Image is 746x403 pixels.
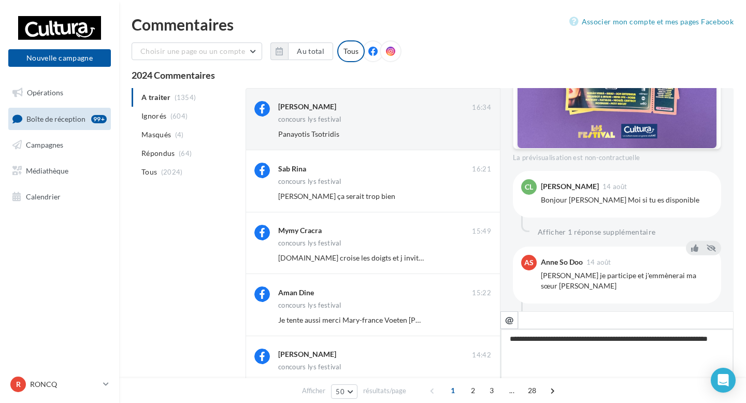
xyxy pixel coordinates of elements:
[534,226,660,238] button: Afficher 1 réponse supplémentaire
[472,227,491,236] span: 15:49
[278,102,336,112] div: [PERSON_NAME]
[132,70,734,80] div: 2024 Commentaires
[524,382,541,399] span: 28
[472,103,491,112] span: 16:34
[26,192,61,200] span: Calendrier
[278,164,306,174] div: Sab Rina
[175,131,184,139] span: (4)
[8,49,111,67] button: Nouvelle campagne
[30,379,99,390] p: RONCQ
[170,112,188,120] span: (604)
[270,42,333,60] button: Au total
[91,115,107,123] div: 99+
[26,140,63,149] span: Campagnes
[141,167,157,177] span: Tous
[278,302,341,309] div: concours lys festival
[524,257,534,268] span: AS
[483,382,500,399] span: 3
[525,182,533,192] span: Cl
[541,270,713,291] div: [PERSON_NAME] je participe et j'emmènerai ma sœur [PERSON_NAME]
[278,240,341,247] div: concours lys festival
[504,382,520,399] span: ...
[278,377,336,386] span: [PERSON_NAME]
[6,186,113,208] a: Calendrier
[465,382,481,399] span: 2
[288,42,333,60] button: Au total
[8,375,111,394] a: R RONCQ
[500,311,518,329] button: @
[541,195,713,205] div: Bonjour [PERSON_NAME] Moi si tu es disponible
[513,149,721,163] div: La prévisualisation est non-contractuelle
[444,382,461,399] span: 1
[278,225,322,236] div: Mymy Cracra
[140,47,245,55] span: Choisir une page ou un compte
[6,108,113,130] a: Boîte de réception99+
[472,351,491,360] span: 14:42
[711,368,736,393] div: Open Intercom Messenger
[278,116,341,123] div: concours lys festival
[278,178,341,185] div: concours lys festival
[6,134,113,156] a: Campagnes
[6,82,113,104] a: Opérations
[331,384,357,399] button: 50
[337,40,365,62] div: Tous
[586,259,611,266] span: 14 août
[16,379,21,390] span: R
[161,168,183,176] span: (2024)
[141,111,166,121] span: Ignorés
[336,387,345,396] span: 50
[472,165,491,174] span: 16:21
[278,315,477,324] span: Je tente aussi merci Mary-france Voeten [PERSON_NAME] 🍀
[569,16,734,28] a: Associer mon compte et mes pages Facebook
[602,183,627,190] span: 14 août
[132,17,734,32] div: Commentaires
[141,148,175,159] span: Répondus
[278,192,395,200] span: [PERSON_NAME] ça serait trop bien
[278,129,339,138] span: Panayotis Tsotridis
[278,287,314,298] div: Aman Dine
[6,160,113,182] a: Médiathèque
[278,364,341,370] div: concours lys festival
[541,183,599,190] div: [PERSON_NAME]
[472,289,491,298] span: 15:22
[278,253,602,262] span: [DOMAIN_NAME] croise les doigts et j invite [PERSON_NAME] [PERSON_NAME] Nadera Hkm 💃🕺
[141,129,171,140] span: Masqués
[302,386,325,396] span: Afficher
[26,114,85,123] span: Boîte de réception
[179,149,192,157] span: (64)
[505,315,514,324] i: @
[132,42,262,60] button: Choisir une page ou un compte
[541,258,583,266] div: Anne So Doo
[27,88,63,97] span: Opérations
[363,386,406,396] span: résultats/page
[278,349,336,359] div: [PERSON_NAME]
[26,166,68,175] span: Médiathèque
